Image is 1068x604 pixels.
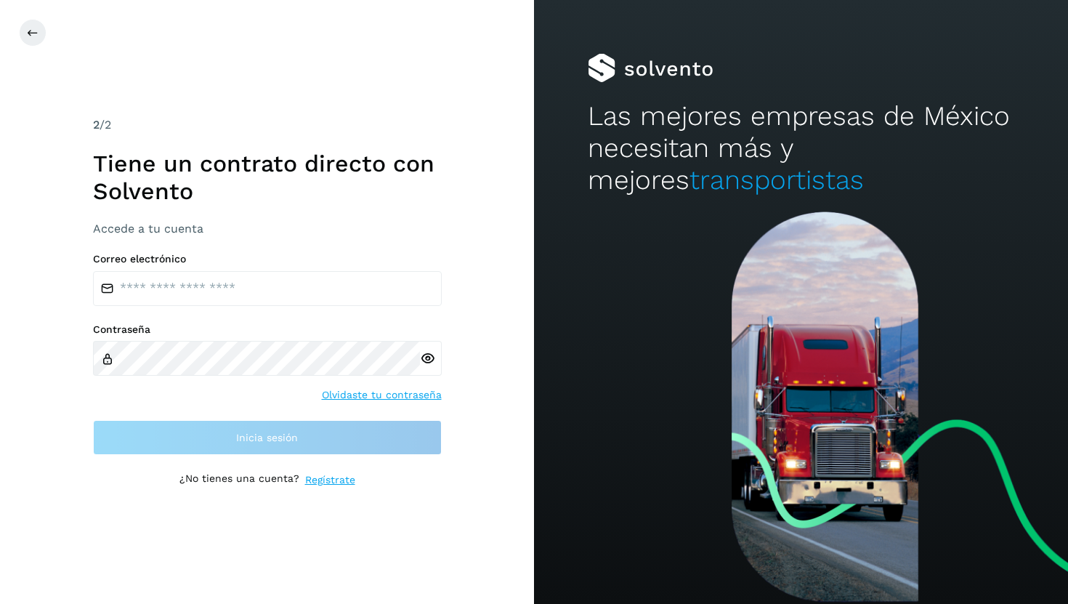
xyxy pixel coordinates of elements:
label: Correo electrónico [93,253,442,265]
button: Inicia sesión [93,420,442,455]
span: 2 [93,118,100,132]
h2: Las mejores empresas de México necesitan más y mejores [588,100,1015,197]
a: Olvidaste tu contraseña [322,387,442,403]
span: Inicia sesión [236,432,298,443]
div: /2 [93,116,442,134]
h3: Accede a tu cuenta [93,222,442,235]
p: ¿No tienes una cuenta? [179,472,299,488]
span: transportistas [689,164,864,196]
a: Regístrate [305,472,355,488]
label: Contraseña [93,323,442,336]
h1: Tiene un contrato directo con Solvento [93,150,442,206]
